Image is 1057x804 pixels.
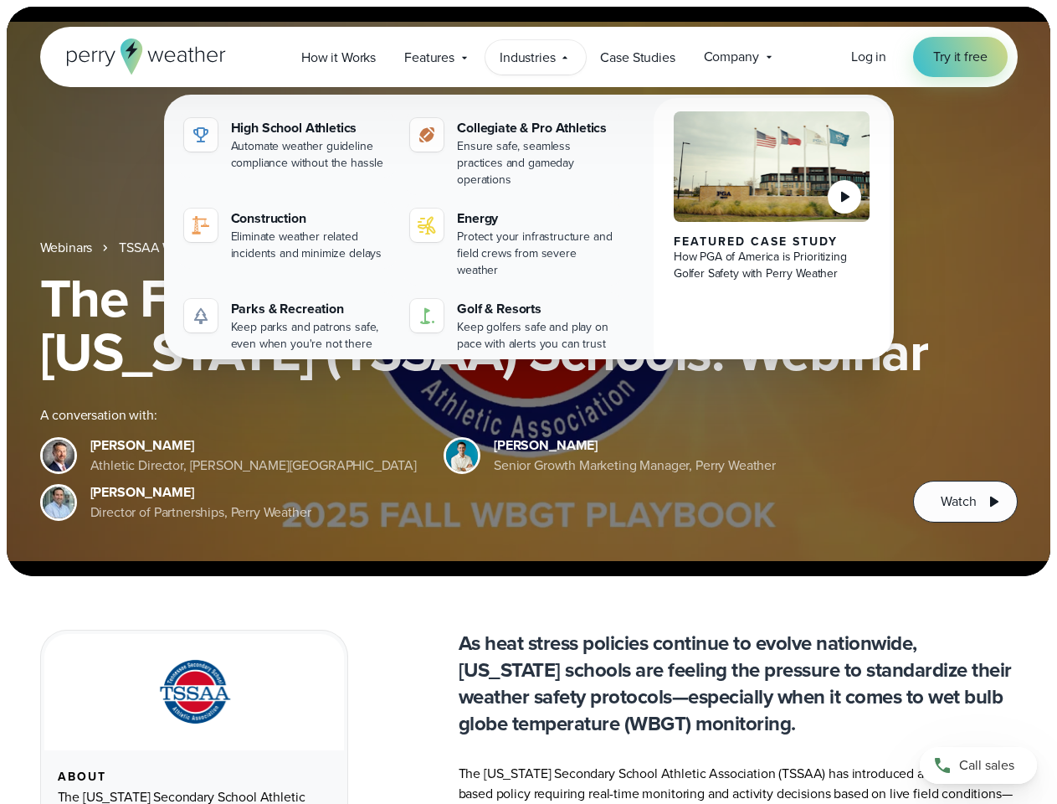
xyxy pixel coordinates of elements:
a: Energy Protect your infrastructure and field crews from severe weather [403,202,623,286]
div: Senior Growth Marketing Manager, Perry Weather [494,456,776,476]
a: Parks & Recreation Keep parks and patrons safe, even when you're not there [177,292,398,359]
a: construction perry weather Construction Eliminate weather related incidents and minimize delays [177,202,398,269]
img: golf-iconV2.svg [417,306,437,326]
a: TSSAA WBGT Fall Playbook [119,238,278,258]
div: Protect your infrastructure and field crews from severe weather [457,229,617,279]
img: highschool-icon.svg [191,125,211,145]
a: Golf & Resorts Keep golfers safe and play on pace with alerts you can trust [403,292,623,359]
img: TSSAA-Tennessee-Secondary-School-Athletic-Association.svg [138,654,250,730]
span: Log in [851,47,886,66]
span: Watch [941,492,976,512]
div: Keep golfers safe and play on pace with alerts you can trust [457,319,617,353]
img: parks-icon-grey.svg [191,306,211,326]
div: A conversation with: [40,405,887,425]
span: Try it free [933,47,987,67]
div: Eliminate weather related incidents and minimize delays [231,229,391,262]
nav: Breadcrumb [40,238,1018,258]
div: [PERSON_NAME] [90,435,418,456]
div: Featured Case Study [674,235,870,249]
a: High School Athletics Automate weather guideline compliance without the hassle [177,111,398,178]
img: construction perry weather [191,215,211,235]
a: Call sales [920,747,1037,784]
img: PGA of America, Frisco Campus [674,111,870,222]
a: Try it free [913,37,1007,77]
p: As heat stress policies continue to evolve nationwide, [US_STATE] schools are feeling the pressur... [459,630,1018,737]
span: Features [404,48,454,68]
a: Collegiate & Pro Athletics Ensure safe, seamless practices and gameday operations [403,111,623,195]
div: [PERSON_NAME] [494,435,776,456]
div: High School Athletics [231,118,391,138]
div: Golf & Resorts [457,299,617,319]
div: Keep parks and patrons safe, even when you're not there [231,319,391,353]
img: energy-icon@2x-1.svg [417,215,437,235]
div: [PERSON_NAME] [90,482,311,502]
span: Industries [500,48,555,68]
img: proathletics-icon@2x-1.svg [417,125,437,145]
a: Case Studies [586,40,689,75]
div: Athletic Director, [PERSON_NAME][GEOGRAPHIC_DATA] [90,456,418,476]
div: About [58,770,331,784]
img: Jeff Wood [43,487,74,518]
img: Brian Wyatt [43,440,74,472]
img: Spencer Patton, Perry Weather [446,440,478,472]
div: Parks & Recreation [231,299,391,319]
a: Log in [851,47,886,67]
div: Construction [231,209,391,229]
div: Ensure safe, seamless practices and gameday operations [457,138,617,188]
span: Company [704,47,759,67]
span: Case Studies [600,48,675,68]
a: How it Works [287,40,390,75]
button: Watch [913,481,1017,523]
div: Energy [457,209,617,229]
a: PGA of America, Frisco Campus Featured Case Study How PGA of America is Prioritizing Golfer Safet... [654,98,890,373]
div: Automate weather guideline compliance without the hassle [231,138,391,172]
div: Director of Partnerships, Perry Weather [90,502,311,523]
span: How it Works [301,48,376,68]
div: Collegiate & Pro Athletics [457,118,617,138]
span: Call sales [959,755,1014,776]
div: How PGA of America is Prioritizing Golfer Safety with Perry Weather [674,249,870,282]
h1: The Fall WBGT Playbook for [US_STATE] (TSSAA) Schools: Webinar [40,271,1018,379]
a: Webinars [40,238,93,258]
